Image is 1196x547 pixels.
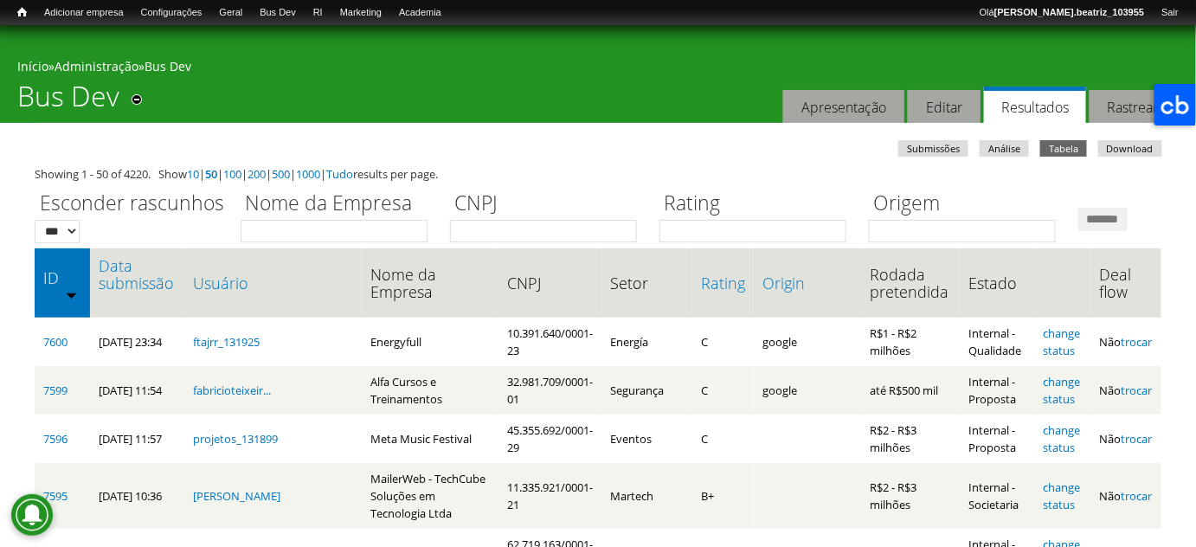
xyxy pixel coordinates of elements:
a: Configurações [132,4,211,22]
label: CNPJ [450,189,648,220]
a: change status [1043,479,1080,512]
a: Olá[PERSON_NAME].beatriz_103955 [971,4,1153,22]
a: Rating [701,274,745,292]
a: Usuário [193,274,354,292]
a: Resultados [984,87,1086,124]
a: Início [9,4,35,21]
a: Submissões [898,140,968,157]
td: 32.981.709/0001-01 [498,366,602,415]
td: Não [1090,415,1161,463]
td: Não [1090,366,1161,415]
td: MailerWeb - TechCube Soluções em Tecnologia Ltda [362,463,498,529]
th: CNPJ [498,248,602,318]
div: Showing 1 - 50 of 4220. Show | | | | | | results per page. [35,165,1161,183]
a: Início [17,58,48,74]
a: Bus Dev [145,58,191,74]
a: 50 [205,166,217,182]
a: trocar [1121,488,1152,504]
a: trocar [1121,431,1152,447]
th: Nome da Empresa [362,248,498,318]
a: Geral [210,4,251,22]
td: Internal - Societaria [960,463,1034,529]
a: Data submissão [99,257,176,292]
td: [DATE] 23:34 [90,318,184,366]
a: projetos_131899 [193,431,278,447]
a: Origin [762,274,852,292]
td: 45.355.692/0001-29 [498,415,602,463]
td: C [692,318,754,366]
a: 7596 [43,431,68,447]
a: ftajrr_131925 [193,334,260,350]
td: Internal - Proposta [960,415,1034,463]
td: 11.335.921/0001-21 [498,463,602,529]
td: Energyfull [362,318,498,366]
a: Análise [980,140,1029,157]
a: RI [305,4,331,22]
a: Editar [908,90,981,124]
td: Eventos [602,415,692,463]
label: Origem [869,189,1067,220]
a: 7599 [43,383,68,398]
a: Tabela [1040,140,1087,157]
td: Internal - Proposta [960,366,1034,415]
a: change status [1043,325,1080,358]
th: Deal flow [1090,248,1161,318]
a: 100 [223,166,241,182]
td: Martech [602,463,692,529]
td: Segurança [602,366,692,415]
th: Rodada pretendida [861,248,960,318]
a: ID [43,269,81,286]
td: até R$500 mil [861,366,960,415]
a: Sair [1153,4,1187,22]
td: Não [1090,318,1161,366]
a: Bus Dev [251,4,305,22]
a: [PERSON_NAME] [193,488,280,504]
a: Apresentação [783,90,904,124]
h1: Bus Dev [17,80,119,123]
td: [DATE] 10:36 [90,463,184,529]
a: 7600 [43,334,68,350]
th: Estado [960,248,1034,318]
td: Internal - Qualidade [960,318,1034,366]
a: trocar [1121,334,1152,350]
td: R$1 - R$2 milhões [861,318,960,366]
a: 7595 [43,488,68,504]
label: Nome da Empresa [241,189,439,220]
a: 200 [248,166,266,182]
td: Não [1090,463,1161,529]
a: Academia [390,4,450,22]
a: 1000 [296,166,320,182]
td: [DATE] 11:54 [90,366,184,415]
label: Rating [659,189,858,220]
a: change status [1043,422,1080,455]
td: Alfa Cursos e Treinamentos [362,366,498,415]
a: 500 [272,166,290,182]
td: R$2 - R$3 milhões [861,463,960,529]
label: Esconder rascunhos [35,189,229,220]
td: Meta Music Festival [362,415,498,463]
a: Adicionar empresa [35,4,132,22]
td: 10.391.640/0001-23 [498,318,602,366]
td: google [754,366,861,415]
td: C [692,415,754,463]
strong: [PERSON_NAME].beatriz_103955 [994,7,1144,17]
span: Início [17,6,27,18]
a: Tudo [326,166,353,182]
a: Rastrear [1090,90,1177,124]
td: R$2 - R$3 milhões [861,415,960,463]
img: ordem crescente [66,289,77,300]
a: 10 [187,166,199,182]
a: Administração [55,58,138,74]
th: Setor [602,248,692,318]
td: B+ [692,463,754,529]
td: C [692,366,754,415]
a: Marketing [331,4,390,22]
a: Download [1098,140,1162,157]
td: [DATE] 11:57 [90,415,184,463]
td: Energía [602,318,692,366]
div: » » [17,58,1179,80]
a: fabricioteixeir... [193,383,271,398]
a: change status [1043,374,1080,407]
a: trocar [1121,383,1152,398]
td: google [754,318,861,366]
